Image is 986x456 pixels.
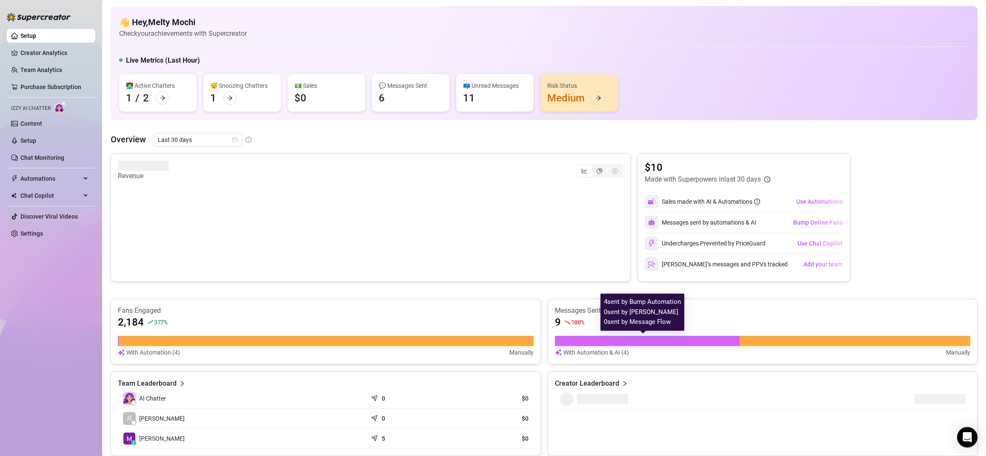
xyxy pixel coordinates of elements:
button: Bump Online Fans [793,216,843,229]
article: Team Leaderboard [118,378,177,389]
div: 💵 Sales [294,81,358,90]
span: pie-chart [597,168,603,174]
button: Use Chat Copilot [797,237,843,250]
span: Izzy AI Chatter [11,104,51,113]
article: 0 [382,414,385,423]
img: izzy-ai-chatter-avatar-DDCN_rTZ.svg [123,392,136,405]
div: 😴 Snoozing Chatters [210,81,274,90]
article: $0 [455,414,528,423]
a: Purchase Subscription [20,84,81,90]
button: Add your team [803,257,843,271]
a: Settings [20,230,43,237]
article: Creator Leaderboard [555,378,619,389]
article: Manually [509,348,534,357]
div: 1 [126,91,132,105]
article: With Automation (4) [126,348,180,357]
div: 1 [210,91,216,105]
div: 👩‍💻 Active Chatters [126,81,190,90]
div: Messages sent by automations & AI [645,216,756,229]
span: right [622,378,628,389]
span: 377 % [154,318,167,326]
span: AI Chatter [139,394,166,403]
span: info-circle [764,176,770,182]
div: Undercharges Prevented by PriceGuard [645,237,766,250]
article: Revenue [118,171,169,181]
img: AI Chatter [54,101,67,113]
img: Melty Mochi [123,433,135,444]
span: arrow-right [227,95,233,101]
button: Use Automations [796,195,843,208]
div: 11 [463,91,475,105]
span: send [371,393,380,401]
div: Risk Status [547,81,611,90]
span: Chat Copilot [20,189,81,202]
span: Automations [20,172,81,185]
div: 💬 Messages Sent [379,81,443,90]
article: Overview [111,133,146,146]
a: Discover Viral Videos [20,213,78,220]
a: Content [20,120,42,127]
div: Sales made with AI & Automations [662,197,760,206]
span: Use Automations [796,198,843,205]
img: svg%3e [555,348,562,357]
span: line-chart [581,168,587,174]
article: Made with Superpowers in last 30 days [645,174,761,185]
img: Chat Copilot [11,193,17,199]
img: svg%3e [648,219,655,226]
a: Chat Monitoring [20,154,64,161]
span: [PERSON_NAME] [139,434,185,443]
article: 9 [555,315,561,329]
span: 100 % [571,318,584,326]
img: svg%3e [118,348,125,357]
span: Bump Online Fans [793,219,843,226]
span: send [371,413,380,421]
article: 4 sent by Bump Automation [604,297,681,307]
span: calendar [232,137,237,142]
a: Team Analytics [20,66,62,73]
div: 📪 Unread Messages [463,81,527,90]
article: With Automation & AI (4) [563,348,629,357]
article: Check your achievements with Supercreator [119,28,247,39]
article: Messages Sent [555,306,971,315]
span: [PERSON_NAME] [139,414,185,423]
a: Setup [20,137,36,144]
span: fall [564,319,570,325]
span: Add your team [803,261,843,268]
article: Fans Engaged [118,306,534,315]
a: Setup [20,32,36,39]
span: Use Chat Copilot [797,240,843,247]
div: Open Intercom Messenger [957,427,977,447]
img: svg%3e [648,198,655,205]
article: $0 [455,434,528,443]
h5: Live Metrics (Last Hour) [126,55,200,66]
article: 0 sent by [PERSON_NAME] [604,307,681,317]
div: 6 [379,91,385,105]
span: Last 30 days [158,133,237,146]
div: $0 [294,91,306,105]
img: svg%3e [648,260,655,268]
article: 2,184 [118,315,144,329]
span: info-circle [246,137,252,143]
span: thunderbolt [11,175,18,182]
article: $10 [645,161,770,174]
img: svg%3e [648,240,655,247]
div: segmented control [576,164,623,178]
article: $0 [455,394,528,403]
span: rise [147,319,153,325]
div: [PERSON_NAME]’s messages and PPVs tracked [645,257,788,271]
article: 0 [382,394,385,403]
span: send [371,433,380,442]
h4: 👋 Hey, Melty Mochi [119,16,247,28]
span: arrow-right [160,95,166,101]
span: right [179,378,185,389]
span: info-circle [754,199,760,205]
a: Creator Analytics [20,46,89,60]
div: z [131,440,136,445]
article: 0 sent by Message Flow [604,317,681,327]
span: arrow-right [595,95,601,101]
span: user [126,416,132,421]
span: dollar-circle [612,168,618,174]
img: logo-BBDzfeDw.svg [7,13,71,21]
article: 5 [382,434,385,443]
article: Manually [946,348,970,357]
